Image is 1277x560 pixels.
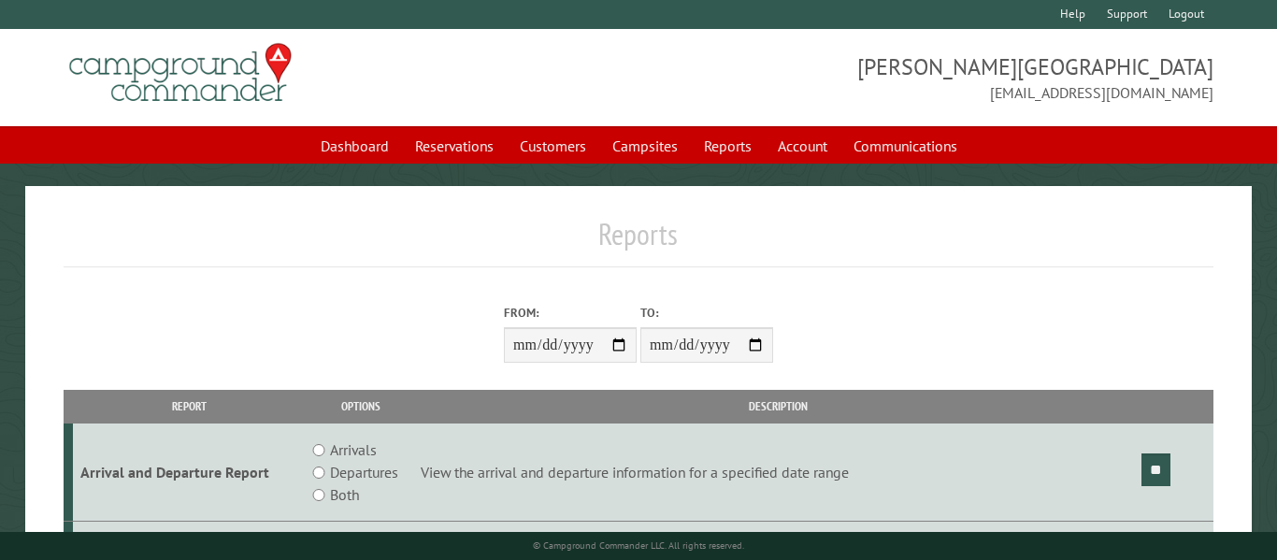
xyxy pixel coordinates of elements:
label: Departures [330,461,398,483]
a: Account [767,128,839,164]
img: Campground Commander [64,36,297,109]
label: Arrivals [330,438,377,461]
td: View the arrival and departure information for a specified date range [417,424,1138,522]
label: Both [330,483,359,506]
label: From: [504,304,637,322]
a: Customers [509,128,597,164]
td: Arrival and Departure Report [73,424,305,522]
th: Description [417,390,1138,423]
h1: Reports [64,216,1212,267]
small: © Campground Commander LLC. All rights reserved. [533,539,744,552]
a: Reports [693,128,763,164]
a: Dashboard [309,128,400,164]
a: Communications [842,128,969,164]
a: Campsites [601,128,689,164]
a: Reservations [404,128,505,164]
th: Report [73,390,305,423]
span: [PERSON_NAME][GEOGRAPHIC_DATA] [EMAIL_ADDRESS][DOMAIN_NAME] [638,51,1213,104]
label: To: [640,304,773,322]
th: Options [305,390,417,423]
